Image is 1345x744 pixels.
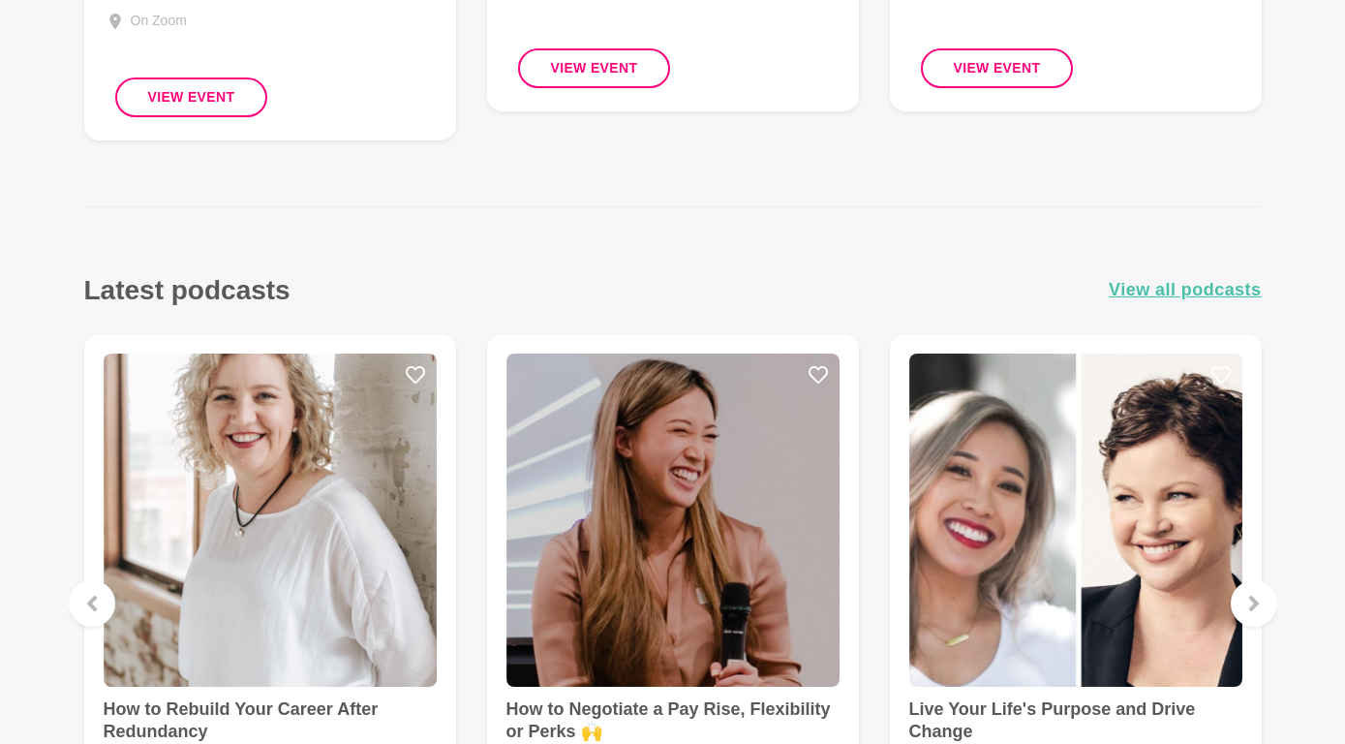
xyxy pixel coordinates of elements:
img: How to Rebuild Your Career After Redundancy [104,354,437,687]
button: View Event [921,48,1074,88]
img: Live Your Life's Purpose and Drive Change [909,354,1242,687]
h3: Latest podcasts [84,273,290,307]
button: View Event [115,77,268,117]
h4: How to Rebuild Your Career After Redundancy [104,698,437,742]
a: View all podcasts [1109,276,1261,304]
button: View Event [518,48,671,88]
img: How to Negotiate a Pay Rise, Flexibility or Perks 🙌 [506,354,840,687]
h4: Live Your Life's Purpose and Drive Change [909,698,1242,742]
h4: How to Negotiate a Pay Rise, Flexibility or Perks 🙌 [506,698,840,742]
div: On Zoom [131,11,187,31]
